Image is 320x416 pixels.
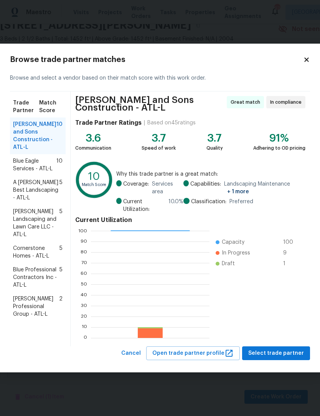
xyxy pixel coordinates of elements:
[13,208,59,238] span: [PERSON_NAME] Landscaping and Lawn Care LLC - ATL-L
[13,266,59,289] span: Blue Professional Contractors Inc - ATL-L
[152,349,234,358] span: Open trade partner profile
[190,180,221,196] span: Capabilities:
[81,260,87,265] text: 70
[222,260,235,268] span: Draft
[270,98,305,106] span: In compliance
[88,171,100,182] text: 10
[81,292,87,297] text: 40
[191,198,226,206] span: Classification:
[10,65,310,91] div: Browse and select a vendor based on their match score with this work order.
[222,238,244,246] span: Capacity
[13,179,59,202] span: A [PERSON_NAME] Best Landscaping - ATL-L
[222,249,250,257] span: In Progress
[152,180,183,196] span: Services area
[206,134,223,142] div: 3.7
[81,314,87,318] text: 20
[82,183,107,187] text: Match Score
[242,346,310,361] button: Select trade partner
[39,99,63,114] span: Match Score
[10,56,303,64] h2: Browse trade partner matches
[59,266,63,289] span: 5
[81,303,87,308] text: 30
[227,189,249,194] span: + 1 more
[81,250,87,254] text: 80
[253,144,305,152] div: Adhering to OD pricing
[75,96,224,111] span: [PERSON_NAME] and Sons Construction - ATL-L
[81,239,87,243] text: 90
[75,134,111,142] div: 3.6
[56,157,63,173] span: 10
[59,179,63,202] span: 5
[82,325,87,329] text: 10
[283,260,295,268] span: 1
[59,245,63,260] span: 5
[78,228,87,233] text: 100
[59,208,63,238] span: 5
[56,121,63,151] span: 10
[224,180,305,196] span: Landscaping Maintenance
[13,295,59,318] span: [PERSON_NAME] Professional Group - ATL-L
[229,198,253,206] span: Preferred
[13,157,56,173] span: Blue Eagle Services - ATL-L
[142,134,176,142] div: 3.7
[142,119,147,127] div: |
[59,295,63,318] span: 2
[248,349,304,358] span: Select trade partner
[121,349,141,358] span: Cancel
[75,216,305,224] h4: Current Utilization
[75,119,142,127] h4: Trade Partner Ratings
[253,134,305,142] div: 91%
[75,144,111,152] div: Communication
[116,170,305,178] span: Why this trade partner is a great match:
[84,335,87,340] text: 0
[81,271,87,276] text: 60
[81,282,87,286] text: 50
[206,144,223,152] div: Quality
[168,198,183,213] span: 10.0 %
[13,245,59,260] span: Cornerstone Homes - ATL-L
[283,249,295,257] span: 9
[13,121,56,151] span: [PERSON_NAME] and Sons Construction - ATL-L
[123,198,165,213] span: Current Utilization:
[283,238,295,246] span: 100
[13,99,39,114] span: Trade Partner
[142,144,176,152] div: Speed of work
[147,119,196,127] div: Based on 45 ratings
[146,346,240,361] button: Open trade partner profile
[118,346,144,361] button: Cancel
[123,180,149,196] span: Coverage:
[231,98,263,106] span: Great match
